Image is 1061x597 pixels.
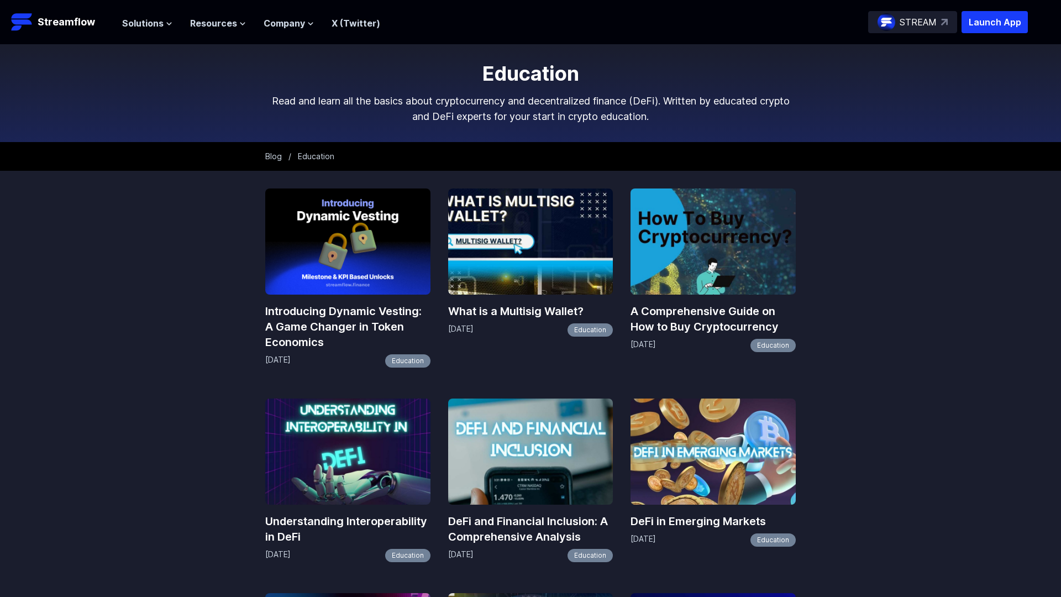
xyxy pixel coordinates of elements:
[448,188,613,295] img: What is a Multisig Wallet?
[448,323,474,337] p: [DATE]
[385,549,430,562] a: Education
[448,303,613,319] a: What is a Multisig Wallet?
[631,339,656,352] p: [DATE]
[288,151,291,161] span: /
[900,15,937,29] p: STREAM
[38,14,95,30] p: Streamflow
[298,151,334,161] span: Education
[11,11,111,33] a: Streamflow
[868,11,957,33] a: STREAM
[631,303,796,334] a: A Comprehensive Guide on How to Buy Cryptocurrency
[122,17,164,30] span: Solutions
[941,19,948,25] img: top-right-arrow.svg
[448,399,613,505] img: DeFi and Financial Inclusion: A Comprehensive Analysis
[265,93,796,124] p: Read and learn all the basics about cryptocurrency and decentralized finance (DeFi). Written by e...
[11,11,33,33] img: Streamflow Logo
[448,549,474,562] p: [DATE]
[190,17,246,30] button: Resources
[448,514,613,544] a: DeFi and Financial Inclusion: A Comprehensive Analysis
[265,399,430,505] img: Understanding Interoperability in DeFi
[190,17,237,30] span: Resources
[631,514,796,529] a: DeFi in Emerging Markets
[265,188,430,295] img: Introducing Dynamic Vesting: A Game Changer in Token Economics
[568,323,613,337] a: Education
[750,339,796,352] a: Education
[265,151,282,161] a: Blog
[122,17,172,30] button: Solutions
[264,17,305,30] span: Company
[750,533,796,547] a: Education
[878,13,895,31] img: streamflow-logo-circle.png
[568,549,613,562] a: Education
[265,62,796,85] h1: Education
[265,354,291,368] p: [DATE]
[631,188,796,295] img: A Comprehensive Guide on How to Buy Cryptocurrency
[264,17,314,30] button: Company
[385,354,430,368] a: Education
[631,399,796,505] img: DeFi in Emerging Markets
[265,514,430,544] a: Understanding Interoperability in DeFi
[332,18,380,29] a: X (Twitter)
[962,11,1028,33] button: Launch App
[265,303,430,350] a: Introducing Dynamic Vesting: A Game Changer in Token Economics
[265,549,291,562] p: [DATE]
[631,533,656,547] p: [DATE]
